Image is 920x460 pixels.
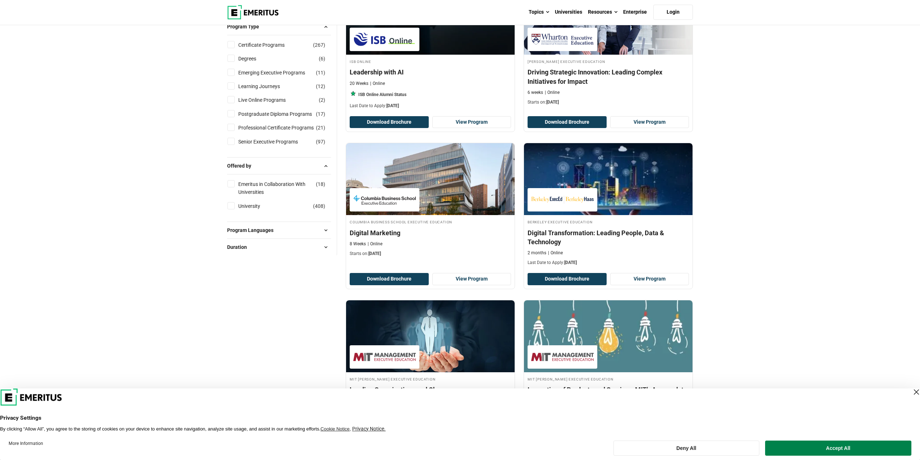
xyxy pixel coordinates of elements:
[524,300,693,427] a: Product Design and Innovation Course by MIT Sloan Executive Education - September 4, 2025 MIT Slo...
[528,99,689,105] p: Starts on:
[350,228,511,237] h4: Digital Marketing
[318,181,323,187] span: 18
[346,143,515,260] a: Sales and Marketing Course by Columbia Business School Executive Education - September 4, 2025 Co...
[350,273,429,285] button: Download Brochure
[316,82,325,90] span: ( )
[238,41,299,49] a: Certificate Programs
[350,58,511,64] h4: ISB Online
[321,56,323,62] span: 6
[319,55,325,63] span: ( )
[227,243,253,251] span: Duration
[318,83,323,89] span: 12
[350,251,511,257] p: Starts on:
[531,192,594,208] img: Berkeley Executive Education
[524,143,693,215] img: Digital Transformation: Leading People, Data & Technology | Online Digital Transformation Course
[238,82,294,90] a: Learning Journeys
[227,160,331,171] button: Offered by
[313,41,325,49] span: ( )
[528,219,689,225] h4: Berkeley Executive Education
[238,55,271,63] a: Degrees
[524,300,693,372] img: Innovation of Products and Services: MIT’s Approach to Design Thinking | Online Product Design an...
[528,260,689,266] p: Last Date to Apply:
[238,96,300,104] a: Live Online Programs
[316,180,325,188] span: ( )
[316,124,325,132] span: ( )
[227,225,331,236] button: Program Languages
[386,103,399,108] span: [DATE]
[318,125,323,131] span: 21
[315,42,323,48] span: 267
[353,31,416,47] img: ISB Online
[545,90,560,96] p: Online
[432,116,511,128] a: View Program
[353,349,416,365] img: MIT Sloan Executive Education
[610,116,689,128] a: View Program
[227,23,265,31] span: Program Type
[238,110,326,118] a: Postgraduate Diploma Programs
[316,110,325,118] span: ( )
[321,97,323,103] span: 2
[227,226,279,234] span: Program Languages
[238,180,330,196] a: Emeritus in Collaboration With Universities
[653,5,693,20] a: Login
[528,116,607,128] button: Download Brochure
[350,241,366,247] p: 8 Weeks
[548,250,563,256] p: Online
[238,124,328,132] a: Professional Certificate Programs
[350,219,511,225] h4: Columbia Business School Executive Education
[564,260,577,265] span: [DATE]
[531,349,594,365] img: MIT Sloan Executive Education
[227,162,257,170] span: Offered by
[316,69,325,77] span: ( )
[318,111,323,117] span: 17
[318,70,323,76] span: 11
[238,69,319,77] a: Emerging Executive Programs
[528,376,689,382] h4: MIT [PERSON_NAME] Executive Education
[350,376,511,382] h4: MIT [PERSON_NAME] Executive Education
[346,300,515,372] img: Leading Organizations and Change | Online Leadership Course
[350,385,511,394] h4: Leading Organizations and Change
[524,143,693,269] a: Digital Transformation Course by Berkeley Executive Education - September 4, 2025 Berkeley Execut...
[546,100,559,105] span: [DATE]
[368,251,381,256] span: [DATE]
[316,138,325,146] span: ( )
[346,143,515,215] img: Digital Marketing | Online Sales and Marketing Course
[528,228,689,246] h4: Digital Transformation: Leading People, Data & Technology
[319,96,325,104] span: ( )
[350,103,511,109] p: Last Date to Apply:
[227,21,331,32] button: Program Type
[528,273,607,285] button: Download Brochure
[318,139,323,145] span: 97
[350,68,511,77] h4: Leadership with AI
[238,202,275,210] a: University
[531,31,594,47] img: Wharton Executive Education
[610,273,689,285] a: View Program
[346,300,515,418] a: Leadership Course by MIT Sloan Executive Education - September 4, 2025 MIT Sloan Executive Educat...
[358,92,406,98] p: ISB Online Alumni Status
[350,81,368,87] p: 20 Weeks
[528,90,543,96] p: 6 weeks
[353,192,416,208] img: Columbia Business School Executive Education
[528,250,546,256] p: 2 months
[227,242,331,252] button: Duration
[313,202,325,210] span: ( )
[528,68,689,86] h4: Driving Strategic Innovation: Leading Complex Initiatives for Impact
[350,116,429,128] button: Download Brochure
[528,385,689,403] h4: Innovation of Products and Services: MIT’s Approach to Design Thinking
[528,58,689,64] h4: [PERSON_NAME] Executive Education
[238,138,312,146] a: Senior Executive Programs
[368,241,382,247] p: Online
[315,203,323,209] span: 408
[432,273,511,285] a: View Program
[370,81,385,87] p: Online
